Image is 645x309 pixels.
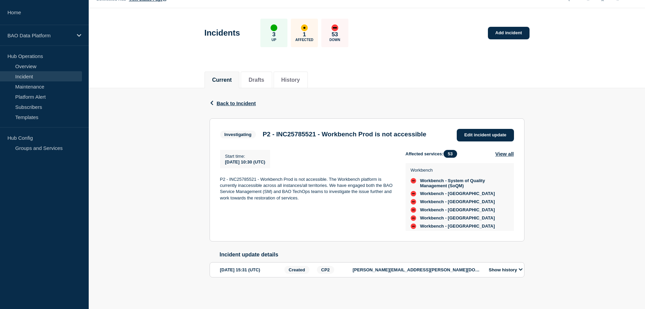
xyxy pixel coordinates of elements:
div: [DATE] 15:31 (UTC) [220,266,282,274]
p: Down [329,38,340,42]
span: Edit incident update [464,132,506,137]
span: Workbench - [GEOGRAPHIC_DATA] [420,199,495,205]
div: down [331,24,338,31]
p: BAO Data Platform [7,33,72,38]
span: Back to Incident [217,100,256,106]
p: 3 [272,31,275,38]
span: [DATE] 10:30 (UTC) [225,159,265,165]
div: up [271,24,277,31]
span: Affected services: [406,150,460,158]
span: Workbench - [GEOGRAPHIC_DATA] [420,207,495,213]
p: Up [272,38,276,42]
button: Current [212,77,232,83]
p: 53 [331,31,338,38]
button: Back to Incident [210,100,256,106]
h1: Incidents [205,28,240,38]
p: [PERSON_NAME][EMAIL_ADDRESS][PERSON_NAME][DOMAIN_NAME] [353,267,481,272]
button: Show history [487,267,525,273]
h3: P2 - INC25785521 - Workbench Prod is not accessible [263,131,426,138]
button: Drafts [249,77,264,83]
div: down [411,207,416,213]
p: Start time : [225,154,265,159]
div: down [411,224,416,229]
p: Workbench [411,168,507,173]
div: down [411,191,416,196]
p: P2 - INC25785521 - Workbench Prod is not accessible. The Workbench platform is currently inaccess... [220,176,395,201]
button: History [281,77,300,83]
span: Workbench - [GEOGRAPHIC_DATA] [420,191,495,196]
span: CP2 [317,266,334,274]
span: Workbench - [GEOGRAPHIC_DATA] [420,215,495,221]
span: Investigating [220,131,256,138]
span: Workbench - System of Quality Management (SoQM) [420,178,507,188]
a: Add incident [488,27,530,39]
button: View all [495,150,514,158]
p: 1 [303,31,306,38]
div: down [411,215,416,221]
div: affected [301,24,308,31]
span: Created [284,266,309,274]
div: down [411,199,416,205]
h2: Incident update details [220,252,524,258]
span: Workbench - [GEOGRAPHIC_DATA] [420,224,495,229]
a: Edit incident update [457,129,514,141]
div: down [411,178,416,184]
span: 53 [444,150,457,158]
p: Affected [295,38,313,42]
